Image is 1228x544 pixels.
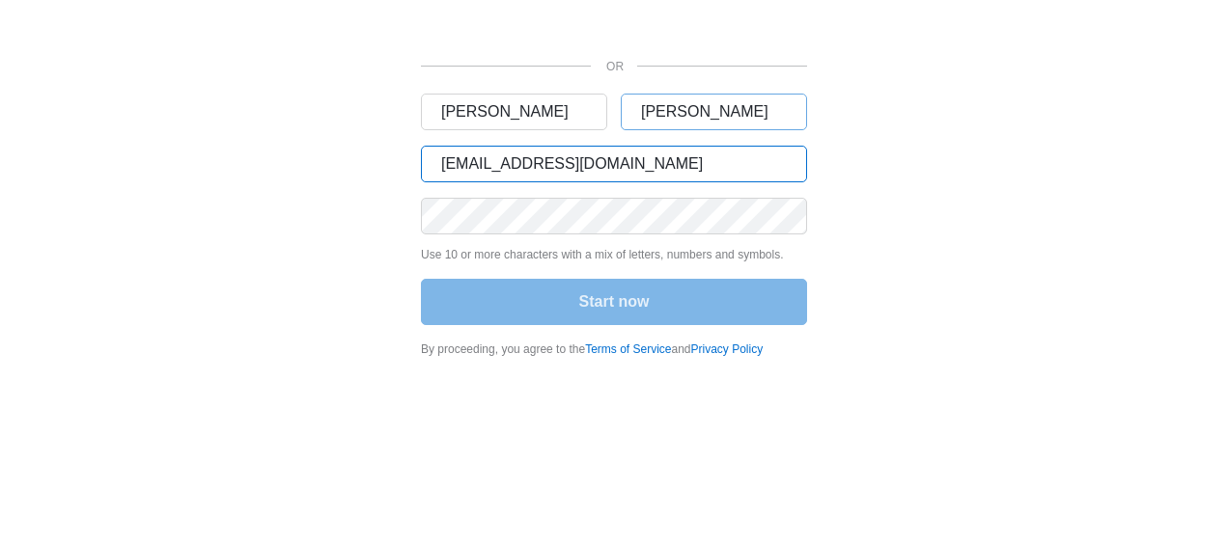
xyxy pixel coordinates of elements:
a: Terms of Service [585,342,671,356]
input: Last name [621,94,807,130]
a: Privacy Policy [691,342,764,356]
p: Use 10 or more characters with a mix of letters, numbers and symbols. [421,246,807,263]
input: First name [421,94,607,130]
div: By proceeding, you agree to the and [421,340,807,358]
p: OR [606,58,614,75]
input: Email [421,146,807,182]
